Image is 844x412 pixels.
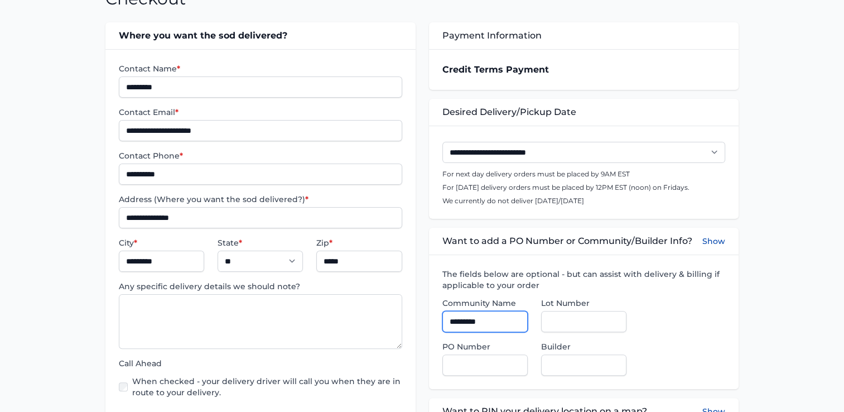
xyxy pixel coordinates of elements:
div: Payment Information [429,22,739,49]
label: Call Ahead [119,358,402,369]
span: Want to add a PO Number or Community/Builder Info? [442,234,692,248]
label: Builder [541,341,626,352]
label: When checked - your delivery driver will call you when they are in route to your delivery. [132,376,402,398]
label: Lot Number [541,298,626,309]
strong: Credit Terms Payment [442,64,549,75]
label: Address (Where you want the sod delivered?) [119,194,402,205]
label: State [218,237,303,248]
label: Contact Phone [119,150,402,161]
label: Any specific delivery details we should note? [119,281,402,292]
div: Desired Delivery/Pickup Date [429,99,739,126]
p: For next day delivery orders must be placed by 9AM EST [442,170,725,179]
label: Contact Name [119,63,402,74]
label: The fields below are optional - but can assist with delivery & billing if applicable to your order [442,269,725,291]
label: Community Name [442,298,528,309]
p: For [DATE] delivery orders must be placed by 12PM EST (noon) on Fridays. [442,183,725,192]
p: We currently do not deliver [DATE]/[DATE] [442,197,725,205]
label: Zip [316,237,402,248]
button: Show [702,234,725,248]
div: Where you want the sod delivered? [105,22,415,49]
label: City [119,237,204,248]
label: Contact Email [119,107,402,118]
label: PO Number [442,341,528,352]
